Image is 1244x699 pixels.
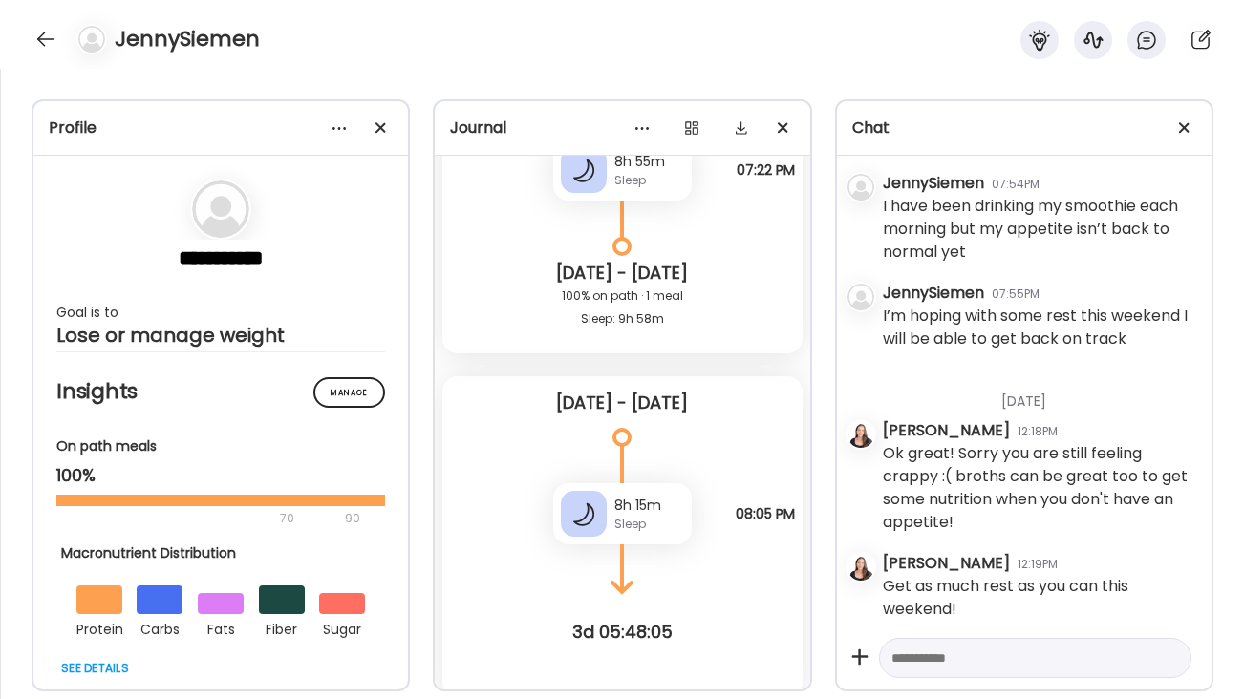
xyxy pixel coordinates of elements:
[76,614,122,641] div: protein
[614,172,684,189] div: Sleep
[435,621,809,644] div: 3d 05:48:05
[847,554,874,581] img: avatars%2F0E8GhkRAw3SaeOZx49PbL6V43DX2
[56,507,339,530] div: 70
[852,116,1196,139] div: Chat
[56,377,385,406] h2: Insights
[736,506,795,521] span: 08:05 PM
[49,116,393,139] div: Profile
[883,195,1196,264] div: I have been drinking my smoothie each morning but my appetite isn’t back to normal yet
[450,116,794,139] div: Journal
[883,552,1010,575] div: [PERSON_NAME]
[883,305,1196,350] div: I’m hoping with some rest this weekend I will be able to get back on track
[883,369,1196,419] div: [DATE]
[343,507,362,530] div: 90
[137,614,182,641] div: carbs
[259,614,305,641] div: fiber
[56,324,385,347] div: Lose or manage weight
[56,301,385,324] div: Goal is to
[847,284,874,310] img: bg-avatar-default.svg
[56,436,385,456] div: On path meals
[614,152,684,172] div: 8h 55m
[458,285,786,330] div: 100% on path · 1 meal Sleep: 9h 58m
[458,262,786,285] div: [DATE] - [DATE]
[883,442,1196,534] div: Ok great! Sorry you are still feeling crappy :( broths can be great too to get some nutrition whe...
[115,24,260,54] h4: JennySiemen
[319,614,365,641] div: sugar
[198,614,244,641] div: fats
[614,516,684,533] div: Sleep
[78,26,105,53] img: bg-avatar-default.svg
[883,419,1010,442] div: [PERSON_NAME]
[458,392,786,414] div: [DATE] - [DATE]
[614,496,684,516] div: 8h 15m
[992,176,1040,193] div: 07:54PM
[737,162,795,178] span: 07:22 PM
[192,180,249,238] img: bg-avatar-default.svg
[847,421,874,448] img: avatars%2F0E8GhkRAw3SaeOZx49PbL6V43DX2
[56,464,385,487] div: 100%
[1018,423,1058,440] div: 12:18PM
[1018,556,1058,573] div: 12:19PM
[61,543,380,563] div: Macronutrient Distribution
[883,172,984,195] div: JennySiemen
[883,575,1196,621] div: Get as much rest as you can this weekend!
[847,174,874,201] img: bg-avatar-default.svg
[313,377,385,408] div: Manage
[992,286,1040,303] div: 07:55PM
[883,282,984,305] div: JennySiemen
